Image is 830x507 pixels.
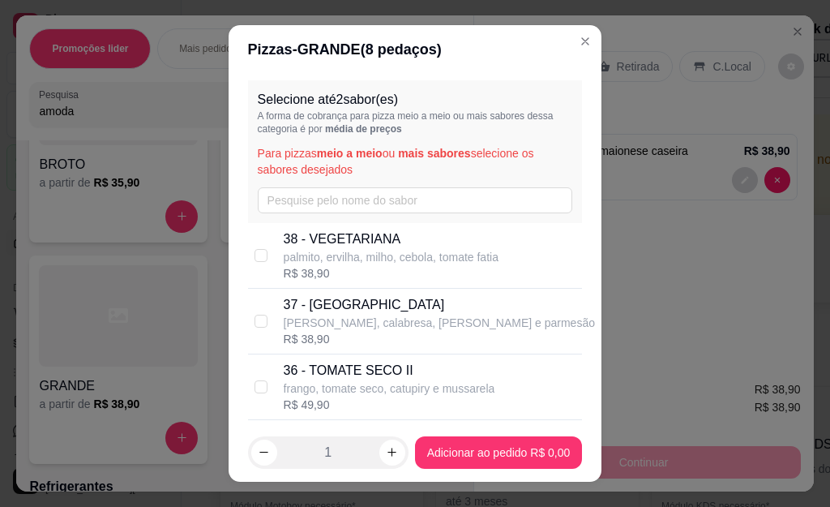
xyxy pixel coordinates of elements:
input: Pesquise pelo nome do sabor [258,187,573,213]
button: decrease-product-quantity [251,440,277,466]
p: 36 - TOMATE SECO II [284,361,495,380]
p: 1 [324,443,332,462]
p: Para pizzas ou selecione os sabores desejados [258,145,573,178]
div: R$ 49,90 [284,397,495,413]
p: A forma de cobrança para pizza meio a meio ou mais sabores dessa categoria é por [258,110,573,135]
button: increase-product-quantity [379,440,405,466]
button: Close [572,28,598,54]
span: média de preços [325,123,402,135]
p: Selecione até 2 sabor(es) [258,90,573,110]
button: Adicionar ao pedido R$ 0,00 [415,436,583,469]
div: R$ 38,90 [284,331,595,347]
p: 37 - [GEOGRAPHIC_DATA] [284,295,595,315]
div: R$ 38,90 [284,265,498,281]
p: [PERSON_NAME], calabresa, [PERSON_NAME] e parmesão [284,315,595,331]
p: 38 - VEGETARIANA [284,230,498,249]
p: frango, tomate seco, catupiry e mussarela [284,380,495,397]
p: palmito, ervilha, milho, cebola, tomate fatia [284,249,498,265]
span: meio a meio [317,147,383,160]
span: mais sabores [398,147,471,160]
div: Pizzas - GRANDE ( 8 pedaços) [248,38,583,61]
